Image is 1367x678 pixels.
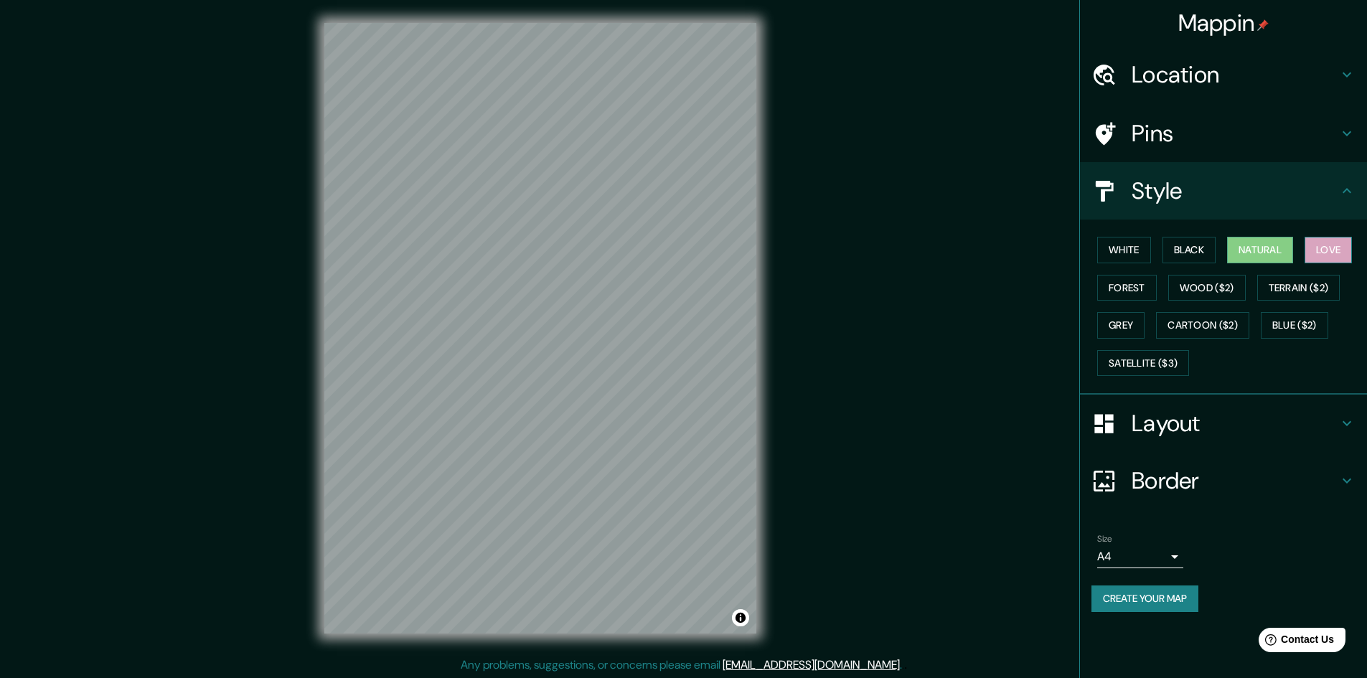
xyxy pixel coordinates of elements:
[732,609,749,626] button: Toggle attribution
[1132,466,1338,495] h4: Border
[1097,533,1112,545] label: Size
[902,656,904,674] div: .
[1257,19,1269,31] img: pin-icon.png
[1305,237,1352,263] button: Love
[1097,350,1189,377] button: Satellite ($3)
[1097,545,1183,568] div: A4
[324,23,756,634] canvas: Map
[1239,622,1351,662] iframe: Help widget launcher
[1261,312,1328,339] button: Blue ($2)
[1097,275,1157,301] button: Forest
[1132,409,1338,438] h4: Layout
[1156,312,1249,339] button: Cartoon ($2)
[1257,275,1340,301] button: Terrain ($2)
[723,657,900,672] a: [EMAIL_ADDRESS][DOMAIN_NAME]
[1091,585,1198,612] button: Create your map
[1080,46,1367,103] div: Location
[1132,60,1338,89] h4: Location
[1178,9,1269,37] h4: Mappin
[904,656,907,674] div: .
[1080,452,1367,509] div: Border
[1132,119,1338,148] h4: Pins
[1080,162,1367,220] div: Style
[1227,237,1293,263] button: Natural
[1132,176,1338,205] h4: Style
[1162,237,1216,263] button: Black
[1097,237,1151,263] button: White
[1080,105,1367,162] div: Pins
[1097,312,1145,339] button: Grey
[1168,275,1246,301] button: Wood ($2)
[1080,395,1367,452] div: Layout
[461,656,902,674] p: Any problems, suggestions, or concerns please email .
